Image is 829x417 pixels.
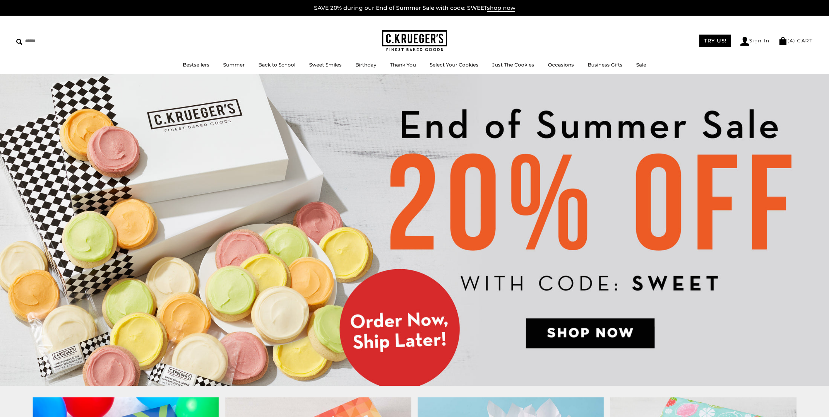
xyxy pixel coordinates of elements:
a: Sign In [740,37,770,46]
input: Search [16,36,94,46]
a: SAVE 20% during our End of Summer Sale with code: SWEETshop now [314,5,515,12]
a: (4) CART [779,37,813,44]
a: Just The Cookies [492,62,534,68]
a: Birthday [355,62,376,68]
span: shop now [487,5,515,12]
a: Select Your Cookies [430,62,479,68]
span: 4 [790,37,793,44]
a: Sweet Smiles [309,62,342,68]
a: Occasions [548,62,574,68]
a: Summer [223,62,245,68]
img: C.KRUEGER'S [382,30,447,52]
a: Back to School [258,62,295,68]
a: Bestsellers [183,62,209,68]
a: TRY US! [699,35,731,47]
a: Thank You [390,62,416,68]
img: Account [740,37,749,46]
a: Business Gifts [588,62,622,68]
img: Search [16,39,22,45]
img: Bag [779,37,787,45]
a: Sale [636,62,646,68]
